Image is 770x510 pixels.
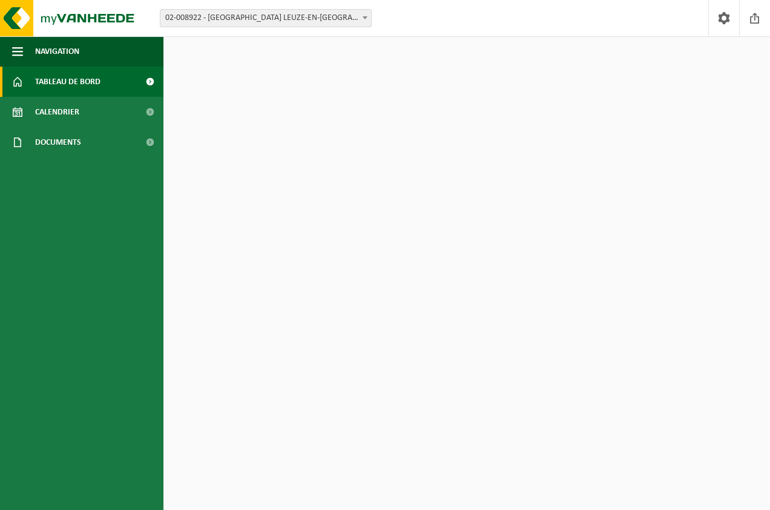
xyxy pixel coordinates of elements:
span: Tableau de bord [35,67,100,97]
span: Documents [35,127,81,157]
span: Navigation [35,36,79,67]
span: Calendrier [35,97,79,127]
span: 02-008922 - IPALLE LEUZE-EN-HAINAUT - LEUZE-EN-HAINAUT [160,9,372,27]
span: 02-008922 - IPALLE LEUZE-EN-HAINAUT - LEUZE-EN-HAINAUT [160,10,371,27]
